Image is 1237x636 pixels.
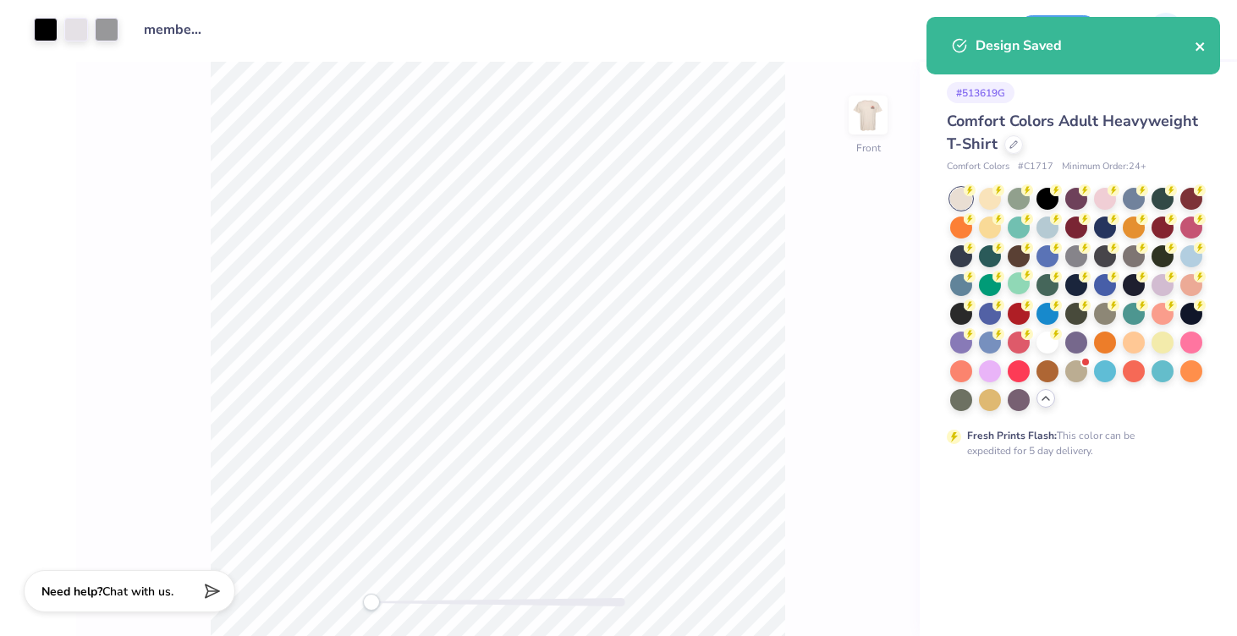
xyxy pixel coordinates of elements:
span: Comfort Colors Adult Heavyweight T-Shirt [947,111,1198,154]
div: # 513619G [947,82,1014,103]
img: Front [851,98,885,132]
span: Chat with us. [102,584,173,600]
a: SH [1119,13,1190,47]
button: close [1195,36,1207,56]
div: Design Saved [976,36,1195,56]
strong: Fresh Prints Flash: [967,429,1057,442]
strong: Need help? [41,584,102,600]
span: Comfort Colors [947,160,1009,174]
input: Untitled Design [131,13,214,47]
div: Front [856,140,881,156]
img: Sofia Hristidis [1149,13,1183,47]
div: This color can be expedited for 5 day delivery. [967,428,1175,458]
span: # C1717 [1018,160,1053,174]
div: Accessibility label [363,594,380,611]
span: Minimum Order: 24 + [1062,160,1146,174]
